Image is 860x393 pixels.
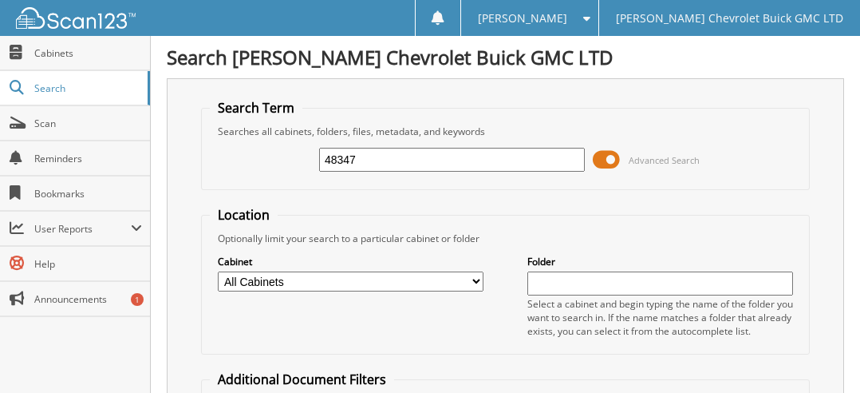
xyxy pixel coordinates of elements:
[218,255,483,268] label: Cabinet
[34,187,142,200] span: Bookmarks
[478,14,567,23] span: [PERSON_NAME]
[131,293,144,306] div: 1
[34,117,142,130] span: Scan
[34,222,131,236] span: User Reports
[34,292,142,306] span: Announcements
[527,255,793,268] label: Folder
[210,99,302,117] legend: Search Term
[629,154,700,166] span: Advanced Search
[34,257,142,271] span: Help
[210,232,800,245] div: Optionally limit your search to a particular cabinet or folder
[34,152,142,165] span: Reminders
[167,44,844,70] h1: Search [PERSON_NAME] Chevrolet Buick GMC LTD
[210,371,394,388] legend: Additional Document Filters
[527,297,793,338] div: Select a cabinet and begin typing the name of the folder you want to search in. If the name match...
[616,14,843,23] span: [PERSON_NAME] Chevrolet Buick GMC LTD
[210,206,278,224] legend: Location
[34,46,142,60] span: Cabinets
[210,125,800,138] div: Searches all cabinets, folders, files, metadata, and keywords
[16,7,136,29] img: scan123-logo-white.svg
[34,81,140,95] span: Search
